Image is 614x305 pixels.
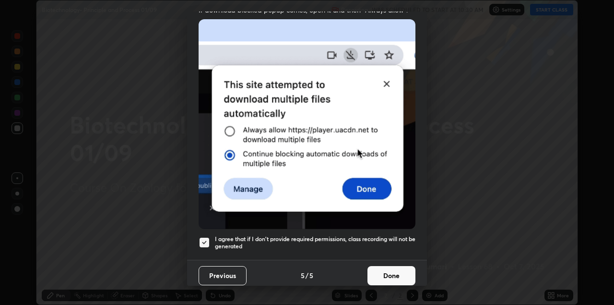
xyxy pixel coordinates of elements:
h4: 5 [309,270,313,281]
button: Previous [199,266,247,285]
button: Done [367,266,415,285]
h4: 5 [301,270,305,281]
img: downloads-permission-blocked.gif [199,19,415,229]
h4: / [306,270,308,281]
h5: I agree that if I don't provide required permissions, class recording will not be generated [215,235,415,250]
